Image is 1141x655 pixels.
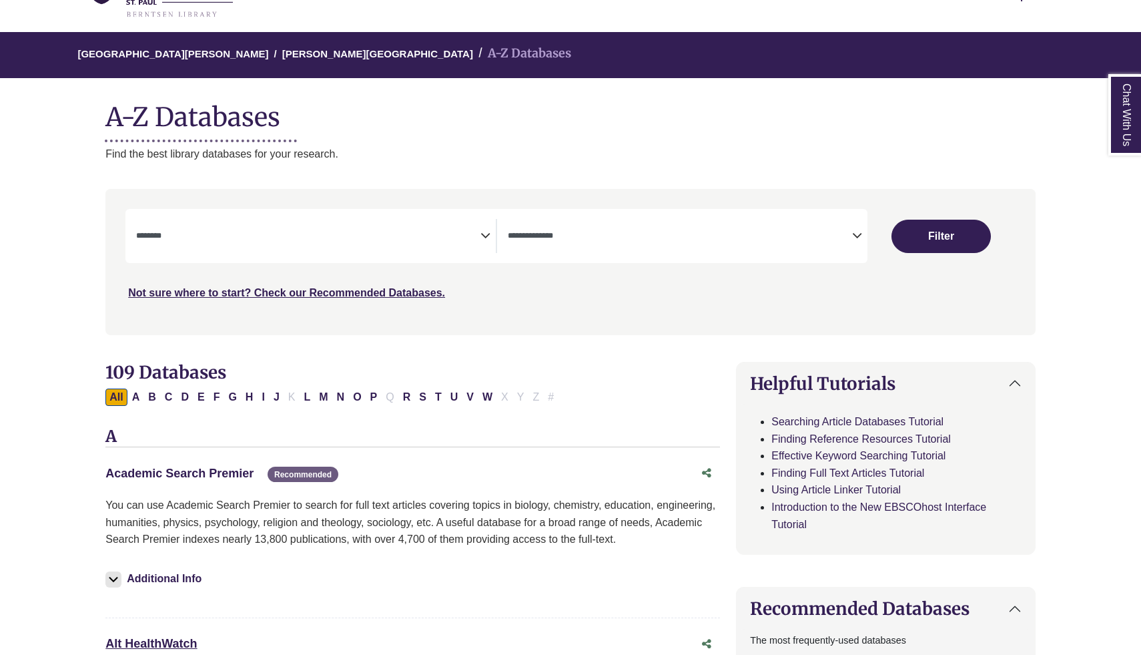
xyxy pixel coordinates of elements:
a: Finding Reference Resources Tutorial [771,433,951,445]
button: Filter Results F [210,389,224,406]
button: Filter Results C [161,389,177,406]
button: Recommended Databases [737,588,1035,630]
a: Academic Search Premier [105,467,254,480]
p: You can use Academic Search Premier to search for full text articles covering topics in biology, ... [105,497,720,548]
p: Find the best library databases for your research. [105,146,1036,163]
button: Filter Results U [446,389,462,406]
a: Searching Article Databases Tutorial [771,416,943,427]
li: A-Z Databases [473,44,571,63]
h3: A [105,427,720,447]
a: [GEOGRAPHIC_DATA][PERSON_NAME] [77,46,268,59]
button: Filter Results V [462,389,478,406]
button: Filter Results A [128,389,144,406]
a: Introduction to the New EBSCOhost Interface Tutorial [771,501,986,530]
div: Alpha-list to filter by first letter of database name [105,391,559,402]
button: Filter Results P [366,389,382,406]
button: Helpful Tutorials [737,363,1035,405]
h1: A-Z Databases [105,91,1036,132]
textarea: Search [508,232,852,242]
button: Filter Results S [415,389,430,406]
button: Filter Results R [399,389,415,406]
button: Filter Results D [177,389,193,406]
a: Effective Keyword Searching Tutorial [771,450,945,461]
nav: Search filters [105,189,1036,335]
button: Filter Results T [431,389,446,406]
button: Filter Results I [258,389,268,406]
button: Share this database [693,461,720,486]
button: Filter Results L [300,389,314,406]
button: Filter Results W [478,389,496,406]
button: Filter Results G [224,389,240,406]
p: The most frequently-used databases [750,633,1022,648]
button: Filter Results E [194,389,209,406]
button: Submit for Search Results [891,220,991,253]
button: Filter Results N [333,389,349,406]
button: Filter Results B [144,389,160,406]
a: Using Article Linker Tutorial [771,484,901,495]
button: Additional Info [105,570,206,588]
button: Filter Results H [242,389,258,406]
nav: breadcrumb [105,32,1036,78]
a: Not sure where to start? Check our Recommended Databases. [128,287,445,298]
a: Alt HealthWatch [105,637,197,650]
a: Finding Full Text Articles Tutorial [771,467,924,479]
button: Filter Results M [315,389,332,406]
a: [PERSON_NAME][GEOGRAPHIC_DATA] [282,46,473,59]
span: 109 Databases [105,361,226,383]
button: Filter Results J [270,389,284,406]
textarea: Search [136,232,480,242]
button: Filter Results O [349,389,365,406]
button: All [105,389,127,406]
span: Recommended [268,467,338,482]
